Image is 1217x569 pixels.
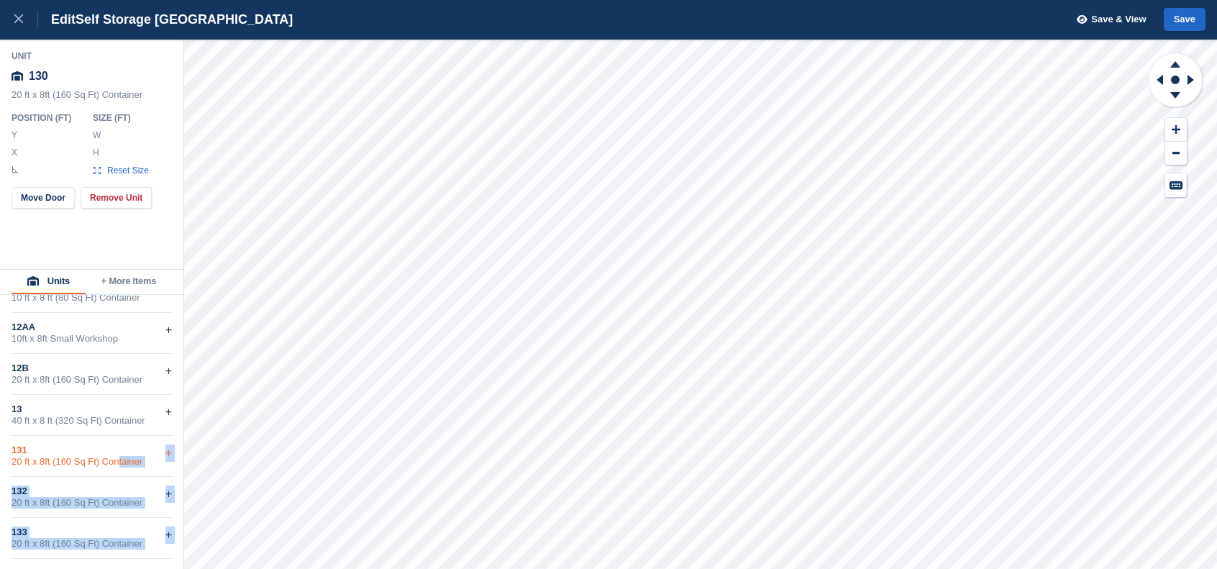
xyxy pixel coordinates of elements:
div: 132 [12,486,172,497]
div: + [165,322,172,339]
div: 20 ft x 8ft (160 Sq Ft) Container [12,497,172,509]
div: 13120 ft x 8ft (160 Sq Ft) Container+ [12,436,172,477]
button: Zoom In [1165,118,1187,142]
div: 12B20 ft x 8ft (160 Sq Ft) Container+ [12,354,172,395]
img: angle-icn.0ed2eb85.svg [12,166,18,173]
div: 20 ft x 8ft (160 Sq Ft) Container [12,89,173,108]
label: Y [12,129,19,141]
div: 20 ft x 8ft (160 Sq Ft) Container [12,374,172,386]
div: 20 ft x 8ft (160 Sq Ft) Container [12,456,172,468]
div: + [165,486,172,503]
button: Units [12,270,86,294]
div: 13320 ft x 8ft (160 Sq Ft) Container+ [12,518,172,559]
button: Keyboard Shortcuts [1165,173,1187,197]
button: Save [1164,8,1205,32]
div: + [165,527,172,544]
div: + [165,445,172,462]
span: Reset Size [106,164,150,177]
div: 13 [12,404,172,415]
div: 12AA [12,322,172,333]
div: 20 ft x 8ft (160 Sq Ft) Container [12,538,172,550]
div: Edit Self Storage [GEOGRAPHIC_DATA] [38,11,293,28]
div: 40 ft x 8 ft (320 Sq Ft) Container [12,415,172,427]
button: Save & View [1069,8,1147,32]
div: 133 [12,527,172,538]
label: H [93,147,100,158]
button: Remove Unit [81,187,152,209]
div: 13220 ft x 8ft (160 Sq Ft) Container+ [12,477,172,518]
div: Size ( FT ) [93,112,156,124]
button: + More Items [86,270,172,294]
div: + [165,363,172,380]
button: Move Door [12,187,75,209]
div: 10 ft x 8 ft (80 Sq Ft) Container [12,292,172,304]
label: W [93,129,100,141]
div: 130 [12,63,173,89]
div: 12B [12,363,172,374]
div: 10ft x 8ft Small Workshop [12,333,172,345]
div: 12AA10ft x 8ft Small Workshop+ [12,313,172,354]
div: Unit [12,50,173,62]
div: + [165,404,172,421]
div: 1340 ft x 8 ft (320 Sq Ft) Container+ [12,395,172,436]
div: Position ( FT ) [12,112,81,124]
span: Save & View [1091,12,1146,27]
button: Zoom Out [1165,142,1187,165]
label: X [12,147,19,158]
div: 131 [12,445,172,456]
